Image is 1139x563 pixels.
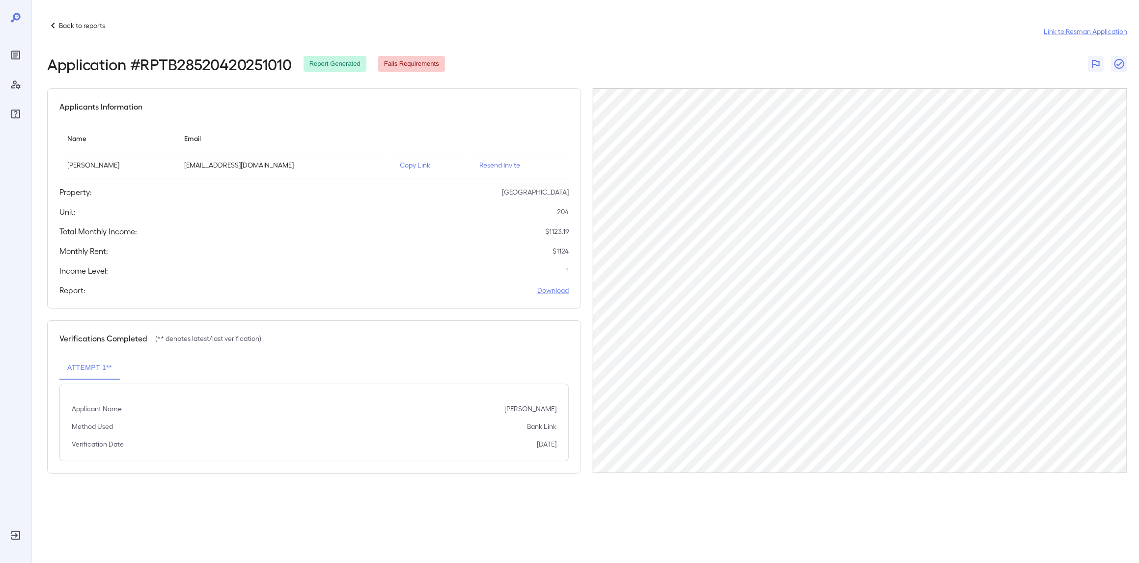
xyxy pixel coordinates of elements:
[400,160,464,170] p: Copy Link
[8,47,24,63] div: Reports
[553,246,569,256] p: $ 1124
[59,206,76,218] h5: Unit:
[59,124,569,178] table: simple table
[59,124,176,152] th: Name
[176,124,392,152] th: Email
[504,404,556,414] p: [PERSON_NAME]
[502,187,569,197] p: [GEOGRAPHIC_DATA]
[566,266,569,276] p: 1
[1088,56,1104,72] button: Flag Report
[59,186,92,198] h5: Property:
[59,225,137,237] h5: Total Monthly Income:
[304,59,366,69] span: Report Generated
[59,284,85,296] h5: Report:
[47,55,292,73] h2: Application # RPTB28520420251010
[184,160,384,170] p: [EMAIL_ADDRESS][DOMAIN_NAME]
[1044,27,1127,36] a: Link to Resman Application
[8,528,24,543] div: Log Out
[59,101,142,113] h5: Applicants Information
[8,77,24,92] div: Manage Users
[72,404,122,414] p: Applicant Name
[378,59,445,69] span: Fails Requirements
[59,265,108,277] h5: Income Level:
[59,333,147,344] h5: Verifications Completed
[59,245,108,257] h5: Monthly Rent:
[8,106,24,122] div: FAQ
[479,160,561,170] p: Resend Invite
[72,439,124,449] p: Verification Date
[72,422,113,431] p: Method Used
[1111,56,1127,72] button: Close Report
[557,207,569,217] p: 204
[67,160,168,170] p: [PERSON_NAME]
[537,439,556,449] p: [DATE]
[155,334,261,343] p: (** denotes latest/last verification)
[59,21,105,30] p: Back to reports
[545,226,569,236] p: $ 1123.19
[59,356,120,380] button: Attempt 1**
[537,285,569,295] a: Download
[527,422,556,431] p: Bank Link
